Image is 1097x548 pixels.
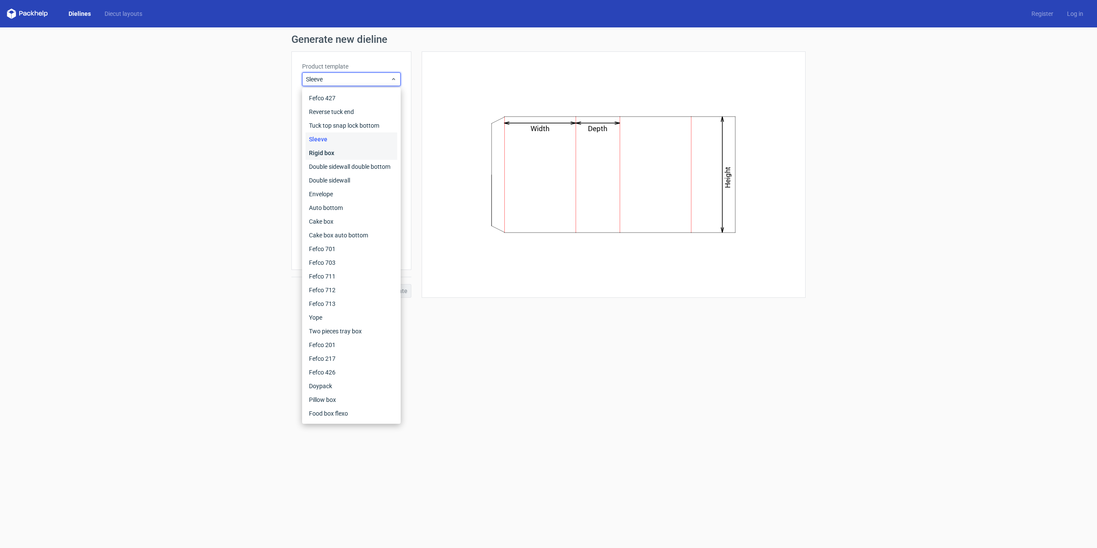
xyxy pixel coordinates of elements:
[588,124,608,133] text: Depth
[306,242,397,256] div: Fefco 701
[62,9,98,18] a: Dielines
[306,215,397,228] div: Cake box
[306,228,397,242] div: Cake box auto bottom
[306,297,397,311] div: Fefco 713
[306,75,390,84] span: Sleeve
[1060,9,1090,18] a: Log in
[306,365,397,379] div: Fefco 426
[306,393,397,407] div: Pillow box
[306,187,397,201] div: Envelope
[306,256,397,270] div: Fefco 703
[306,270,397,283] div: Fefco 711
[724,167,732,188] text: Height
[306,160,397,174] div: Double sidewall double bottom
[98,9,149,18] a: Diecut layouts
[306,379,397,393] div: Doypack
[1025,9,1060,18] a: Register
[531,124,550,133] text: Width
[306,311,397,324] div: Yope
[306,146,397,160] div: Rigid box
[306,352,397,365] div: Fefco 217
[306,338,397,352] div: Fefco 201
[306,91,397,105] div: Fefco 427
[306,201,397,215] div: Auto bottom
[306,174,397,187] div: Double sidewall
[302,62,401,71] label: Product template
[306,324,397,338] div: Two pieces tray box
[306,119,397,132] div: Tuck top snap lock bottom
[306,407,397,420] div: Food box flexo
[291,34,806,45] h1: Generate new dieline
[306,132,397,146] div: Sleeve
[306,283,397,297] div: Fefco 712
[306,105,397,119] div: Reverse tuck end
